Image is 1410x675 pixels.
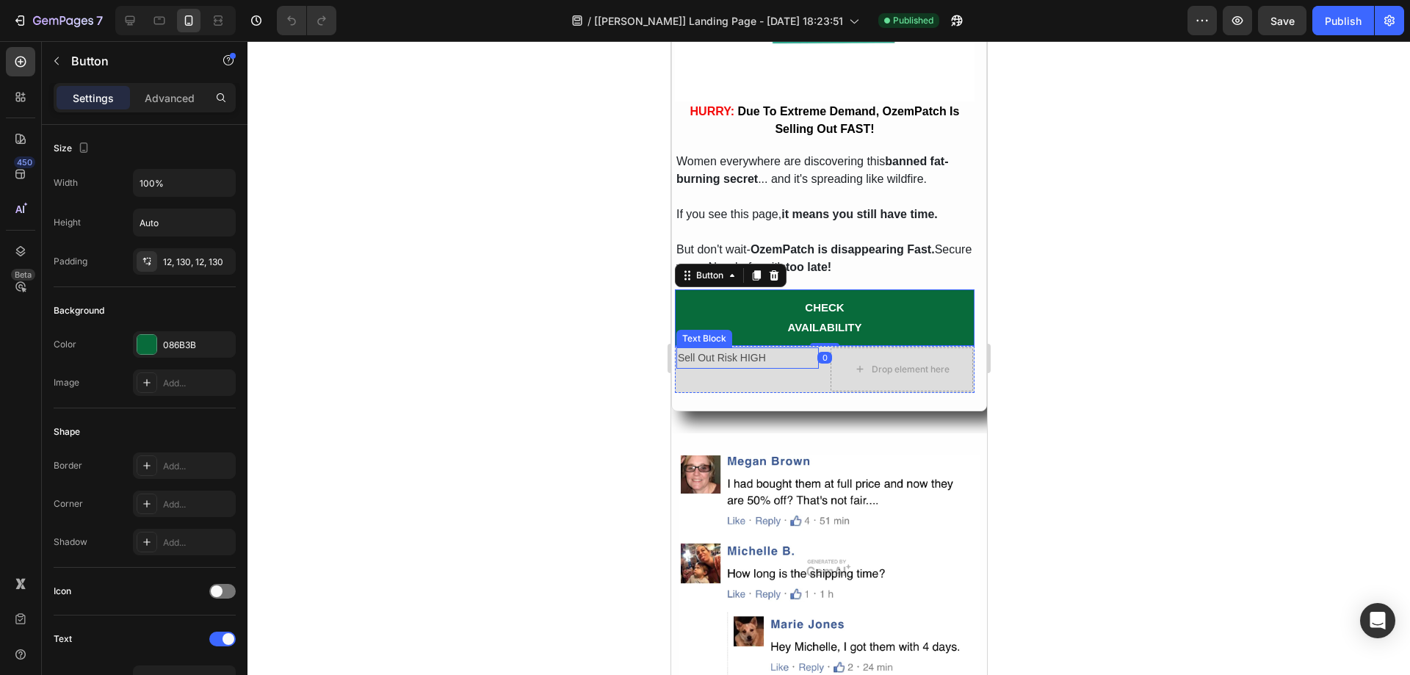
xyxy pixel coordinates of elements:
p: Advanced [145,90,195,106]
div: Shadow [54,535,87,549]
button: Save [1258,6,1306,35]
div: Add... [163,536,232,549]
div: Icon [54,585,71,598]
div: 12, 130, 12, 130 [163,256,232,269]
p: 7 [96,12,103,29]
div: Height [54,216,81,229]
div: Size [54,139,93,159]
div: Beta [11,269,35,281]
input: Auto [134,170,235,196]
p: Button [71,52,196,70]
div: Width [54,176,78,189]
div: Image [54,376,79,389]
div: Shape [54,425,80,438]
p: Settings [73,90,114,106]
span: Published [893,14,933,27]
div: Border [54,459,82,472]
span: / [587,13,591,29]
button: Publish [1312,6,1374,35]
div: Padding [54,255,87,268]
div: Add... [163,460,232,473]
span: [[PERSON_NAME]] Landing Page - [DATE] 18:23:51 [594,13,843,29]
iframe: To enrich screen reader interactions, please activate Accessibility in Grammarly extension settings [671,41,987,675]
div: Background [54,304,104,317]
div: Text [54,632,72,646]
div: Corner [54,497,83,510]
span: Save [1270,15,1295,27]
input: Auto [134,209,235,236]
div: 450 [14,156,35,168]
div: 086B3B [163,339,232,352]
div: Publish [1325,13,1362,29]
div: Add... [163,377,232,390]
div: Undo/Redo [277,6,336,35]
button: 7 [6,6,109,35]
img: Alt image [7,414,308,640]
div: Open Intercom Messenger [1360,603,1395,638]
div: Color [54,338,76,351]
div: Add... [163,498,232,511]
